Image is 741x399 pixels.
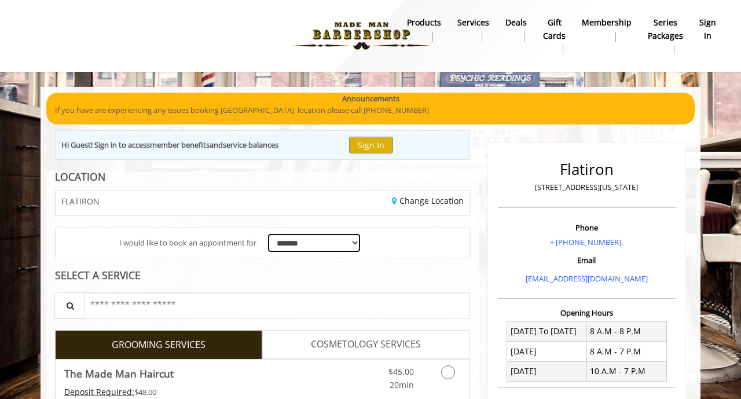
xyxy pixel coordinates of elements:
a: [EMAIL_ADDRESS][DOMAIN_NAME] [526,273,648,284]
a: DealsDeals [497,14,535,45]
div: Hi Guest! Sign in to access and [61,139,278,151]
span: GROOMING SERVICES [112,338,206,353]
b: The Made Man Haircut [64,365,174,382]
h3: Email [501,256,673,264]
b: Series packages [648,16,683,42]
div: $48.00 [64,386,297,398]
span: COSMETOLOGY SERVICES [311,337,421,352]
b: Deals [505,16,527,29]
p: If you have are experiencing any issues booking [GEOGRAPHIC_DATA] location please call [PHONE_NUM... [55,104,686,116]
p: [STREET_ADDRESS][US_STATE] [501,181,673,193]
a: Gift cardsgift cards [535,14,574,57]
h2: Flatiron [501,161,673,178]
td: [DATE] [507,342,587,361]
b: LOCATION [55,170,105,184]
a: MembershipMembership [574,14,640,45]
b: Services [457,16,489,29]
img: Made Man Barbershop logo [282,4,441,68]
h3: Phone [501,224,673,232]
b: Membership [582,16,632,29]
span: FLATIRON [61,197,100,206]
span: $45.00 [388,366,414,377]
b: gift cards [543,16,566,42]
button: Service Search [54,292,85,319]
a: Productsproducts [399,14,449,45]
span: This service needs some Advance to be paid before we block your appointment [64,386,134,397]
a: Change Location [392,195,464,206]
span: I would like to book an appointment for [119,237,256,249]
a: ServicesServices [449,14,497,45]
b: products [407,16,441,29]
td: [DATE] [507,361,587,381]
b: service balances [223,140,278,150]
a: Series packagesSeries packages [640,14,691,57]
div: SELECT A SERVICE [55,270,470,281]
td: 10 A.M - 7 P.M [586,361,666,381]
b: member benefits [150,140,210,150]
a: sign insign in [691,14,724,45]
td: [DATE] To [DATE] [507,321,587,341]
a: + [PHONE_NUMBER]. [550,237,623,247]
td: 8 A.M - 8 P.M [586,321,666,341]
span: 20min [390,379,414,390]
b: sign in [699,16,716,42]
b: Announcements [342,93,399,105]
td: 8 A.M - 7 P.M [586,342,666,361]
h3: Opening Hours [498,309,676,317]
button: Sign In [349,137,393,153]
